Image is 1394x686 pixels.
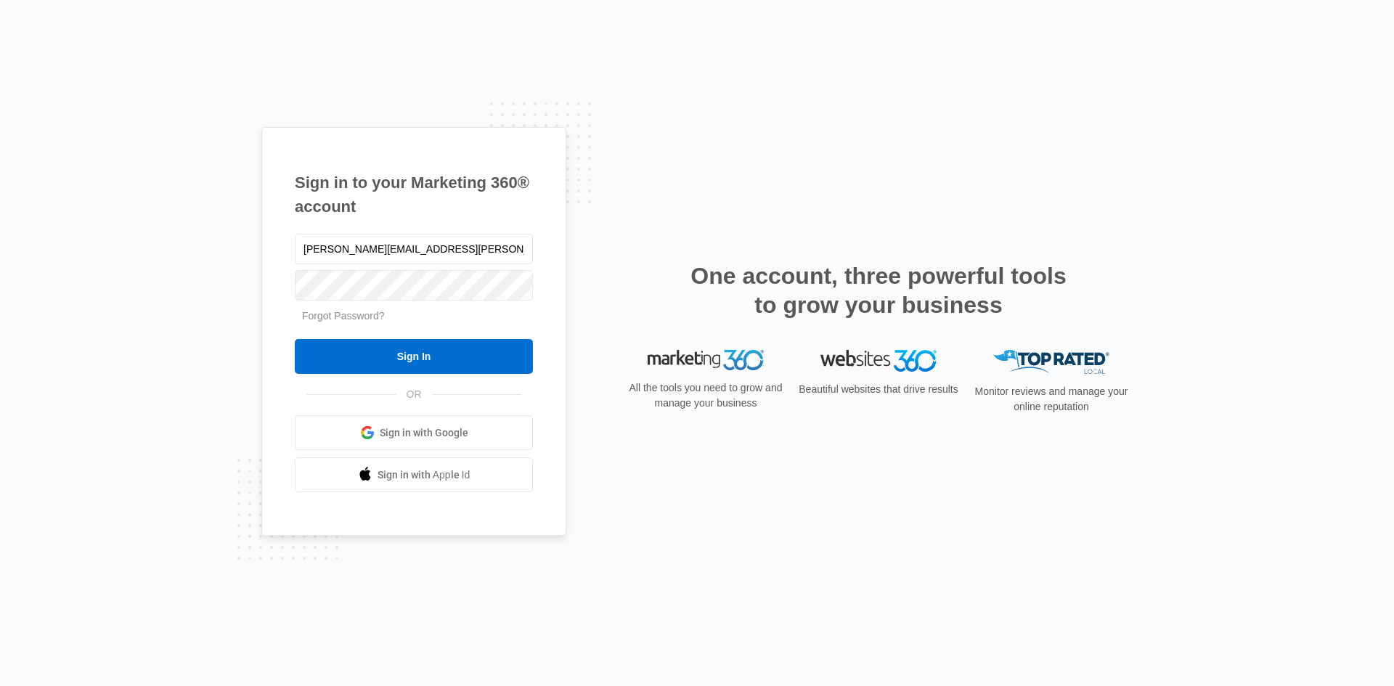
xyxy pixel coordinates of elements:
p: Monitor reviews and manage your online reputation [970,384,1133,415]
p: All the tools you need to grow and manage your business [624,380,787,411]
a: Sign in with Apple Id [295,457,533,492]
img: Websites 360 [820,350,937,371]
input: Sign In [295,339,533,374]
img: Marketing 360 [648,350,764,370]
span: Sign in with Apple Id [378,467,470,483]
h2: One account, three powerful tools to grow your business [686,261,1071,319]
input: Email [295,234,533,264]
a: Sign in with Google [295,415,533,450]
img: Top Rated Local [993,350,1109,374]
span: Sign in with Google [380,425,468,441]
a: Forgot Password? [302,310,385,322]
span: OR [396,387,432,402]
p: Beautiful websites that drive results [797,382,960,397]
h1: Sign in to your Marketing 360® account [295,171,533,219]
